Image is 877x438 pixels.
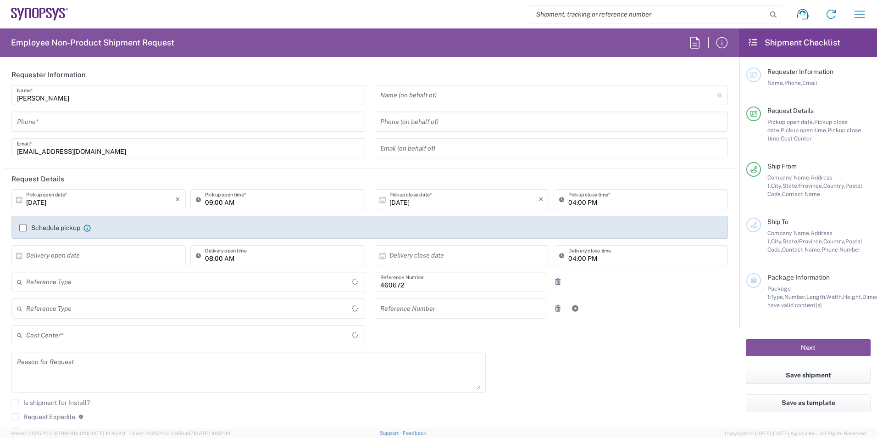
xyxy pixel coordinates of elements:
[767,285,791,300] span: Package 1:
[771,238,783,245] span: City,
[781,135,812,142] span: Cost Center
[569,302,582,315] a: Add Reference
[403,430,426,436] a: Feedback
[771,293,784,300] span: Type,
[821,246,860,253] span: Phone Number
[806,293,826,300] span: Length,
[11,427,85,435] label: Return label required
[767,107,814,114] span: Request Details
[767,163,797,170] span: Ship From
[767,79,784,86] span: Name,
[826,293,843,300] span: Width,
[175,192,180,207] i: ×
[11,70,86,79] h2: Requester Information
[748,37,840,48] h2: Shipment Checklist
[529,6,767,23] input: Shipment, tracking or reference number
[783,238,823,245] span: State/Province,
[767,274,830,281] span: Package Information
[784,79,802,86] span: Phone,
[782,191,820,197] span: Contact Name
[746,339,871,356] button: Next
[767,68,833,75] span: Requester Information
[746,367,871,384] button: Save shipment
[538,192,544,207] i: ×
[843,293,862,300] span: Height,
[129,431,231,436] span: Client: 2025.20.0-035ba07
[746,394,871,411] button: Save as template
[88,431,125,436] span: [DATE] 10:43:43
[11,37,174,48] h2: Employee Non-Product Shipment Request
[767,174,810,181] span: Company Name,
[11,413,75,421] label: Request Expedite
[767,218,788,225] span: Ship To
[784,293,806,300] span: Number,
[802,79,817,86] span: Email
[551,302,564,315] a: Remove Reference
[725,429,866,438] span: Copyright © [DATE]-[DATE] Agistix Inc., All Rights Reserved
[11,399,90,406] label: Is shipment for Install?
[551,275,564,288] a: Remove Reference
[11,431,125,436] span: Server: 2025.20.0-970904bc0f3
[771,182,783,189] span: City,
[380,430,403,436] a: Support
[782,246,821,253] span: Contact Name,
[823,182,845,189] span: Country,
[781,127,827,134] span: Pickup open time,
[783,182,823,189] span: State/Province,
[767,118,814,125] span: Pickup open date,
[11,174,64,184] h2: Request Details
[767,230,810,236] span: Company Name,
[823,238,845,245] span: Country,
[19,224,80,231] label: Schedule pickup
[194,431,231,436] span: [DATE] 10:52:44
